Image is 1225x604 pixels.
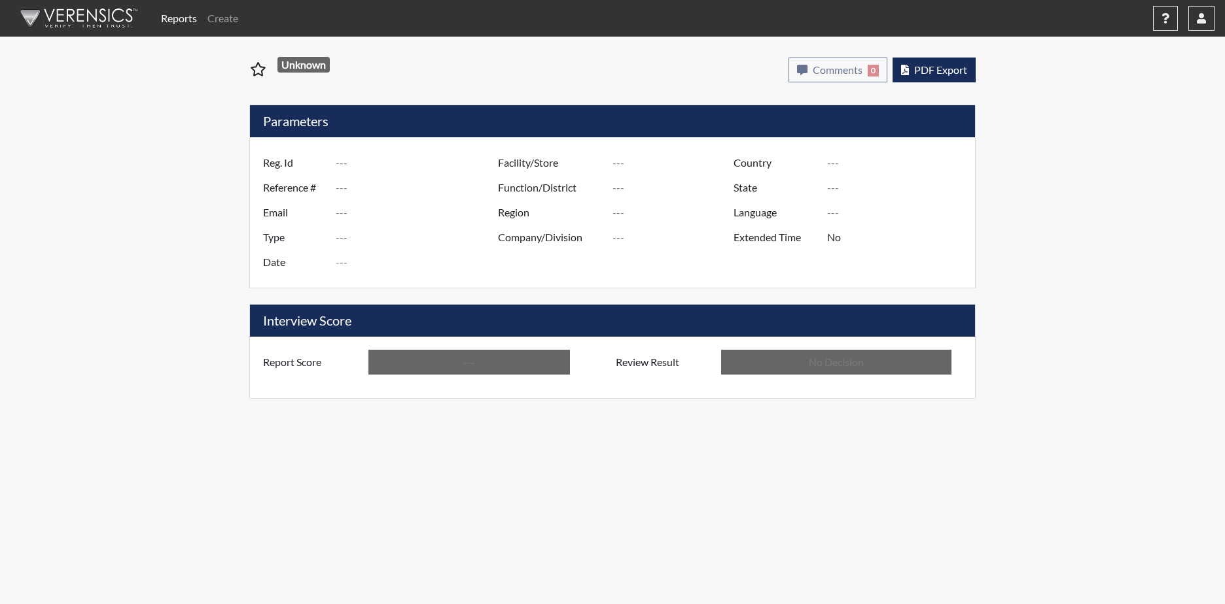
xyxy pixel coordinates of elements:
input: --- [612,175,737,200]
span: PDF Export [914,63,967,76]
h5: Parameters [250,105,975,137]
span: Unknown [277,57,330,73]
button: Comments0 [789,58,887,82]
input: --- [336,225,501,250]
input: --- [612,150,737,175]
input: No Decision [721,350,951,375]
a: Create [202,5,243,31]
input: --- [827,175,972,200]
label: Date [253,250,336,275]
input: --- [827,225,972,250]
label: Function/District [488,175,612,200]
label: Reg. Id [253,150,336,175]
button: PDF Export [893,58,976,82]
label: Review Result [606,350,721,375]
input: --- [368,350,570,375]
label: Extended Time [724,225,827,250]
label: Report Score [253,350,368,375]
label: Facility/Store [488,150,612,175]
label: Email [253,200,336,225]
a: Reports [156,5,202,31]
h5: Interview Score [250,305,975,337]
input: --- [336,175,501,200]
input: --- [612,225,737,250]
label: Region [488,200,612,225]
input: --- [827,150,972,175]
input: --- [336,200,501,225]
span: Comments [813,63,862,76]
label: Country [724,150,827,175]
label: Company/Division [488,225,612,250]
input: --- [336,150,501,175]
input: --- [827,200,972,225]
input: --- [336,250,501,275]
span: 0 [868,65,879,76]
label: Language [724,200,827,225]
label: Reference # [253,175,336,200]
input: --- [612,200,737,225]
label: Type [253,225,336,250]
label: State [724,175,827,200]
